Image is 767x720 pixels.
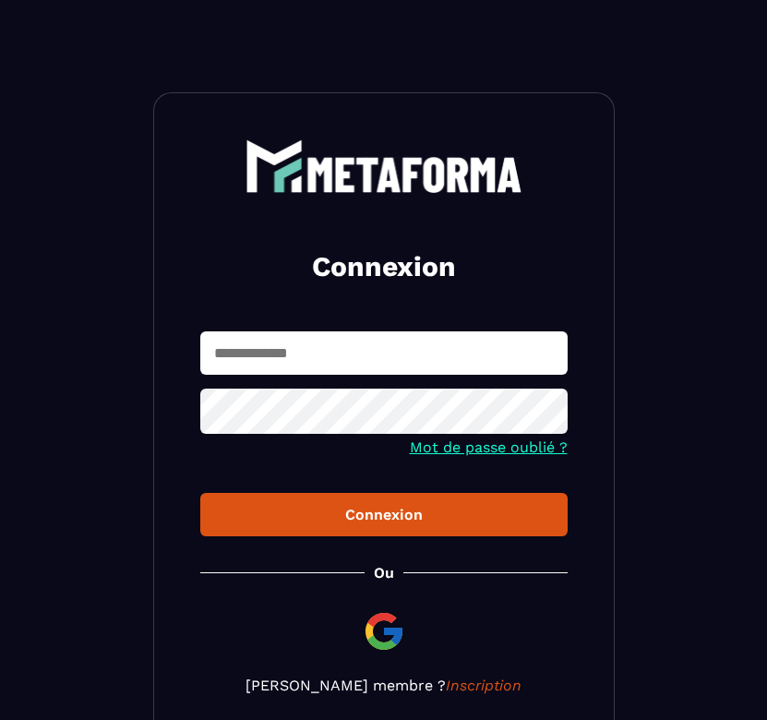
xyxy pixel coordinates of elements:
[362,609,406,654] img: google
[222,248,545,285] h2: Connexion
[246,139,522,193] img: logo
[200,139,568,193] a: logo
[446,677,521,694] a: Inscription
[374,564,394,582] p: Ou
[215,506,553,523] div: Connexion
[410,438,568,456] a: Mot de passe oublié ?
[200,493,568,536] button: Connexion
[200,677,568,694] p: [PERSON_NAME] membre ?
